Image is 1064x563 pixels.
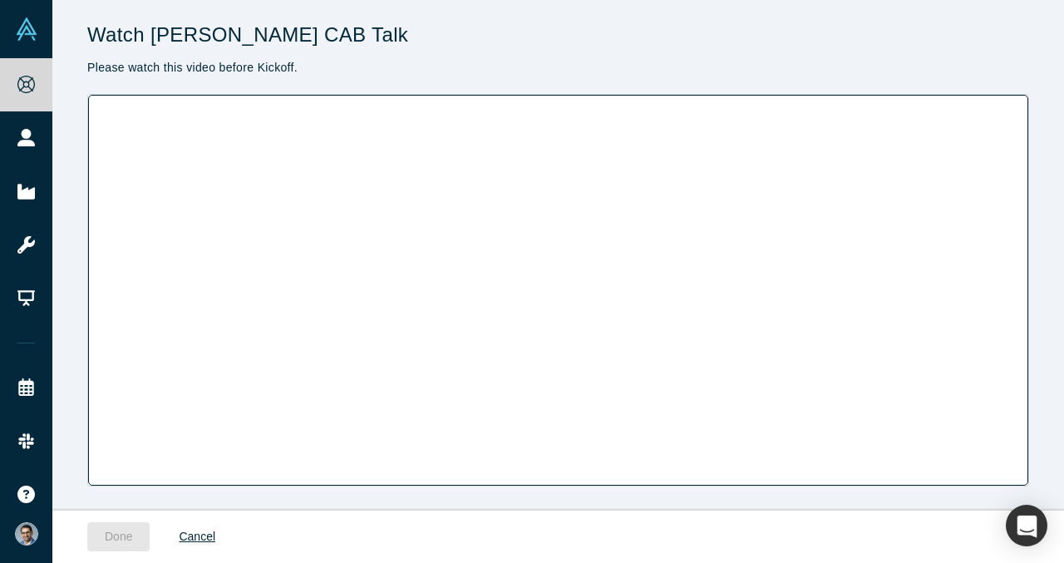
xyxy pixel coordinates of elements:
iframe: Rachel's CAB Talk: 2023.8.3 Class XXXV Orientation Day 1 [88,95,1028,486]
a: Cancel [161,522,233,551]
img: Alchemist Vault Logo [15,17,38,41]
h1: Watch [PERSON_NAME] CAB Talk [87,23,1029,47]
img: VP Singh's Account [15,522,38,546]
p: Please watch this video before Kickoff. [87,59,1029,77]
button: Done [87,522,150,551]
